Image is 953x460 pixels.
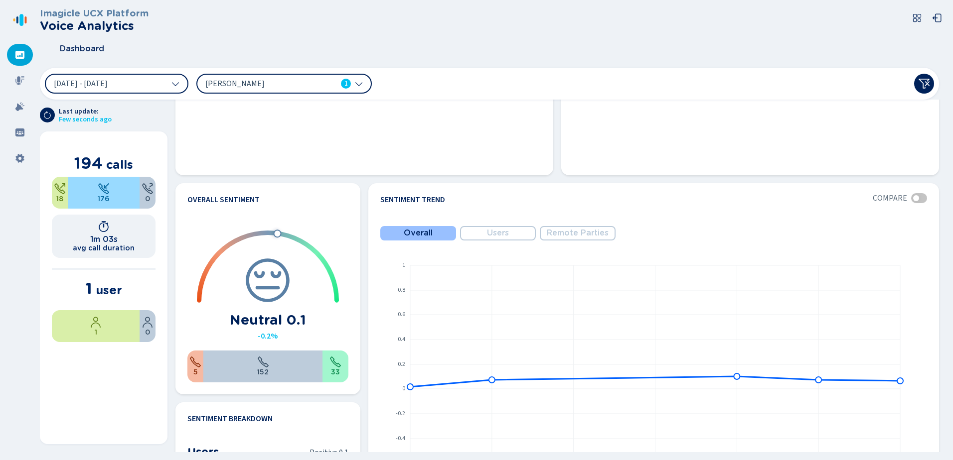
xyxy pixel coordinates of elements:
span: [PERSON_NAME] [205,78,320,89]
span: 1 [86,279,92,298]
div: 0% [140,310,156,342]
span: Positive 0.1 [310,447,348,458]
svg: alarm-filled [15,102,25,112]
text: 1 [402,261,405,269]
svg: timer [98,221,110,232]
svg: arrow-clockwise [43,111,51,119]
span: Compare [873,194,907,203]
div: Dashboard [7,44,33,66]
button: [DATE] - [DATE] [45,74,188,94]
h4: Sentiment Breakdown [187,414,273,423]
svg: groups-filled [15,127,25,137]
span: Overall [404,229,433,237]
span: 176 [98,195,110,203]
text: -0.4 [396,434,405,443]
text: 0 [402,384,405,393]
svg: mic-fill [15,76,25,86]
svg: user-profile [142,316,154,328]
span: Dashboard [60,44,104,53]
text: -0.2 [396,409,405,418]
svg: call [189,356,201,368]
div: 2.63% [187,350,203,382]
div: 100% [52,310,140,342]
span: 1 [95,328,97,336]
div: 80% [203,350,322,382]
span: 0 [145,328,150,336]
span: Users [487,229,509,237]
div: 17.37% [322,350,348,382]
span: 5 [193,368,198,376]
h1: Neutral 0.1 [230,312,306,328]
span: -0.2% [258,332,278,341]
span: 33 [331,368,340,376]
svg: funnel-disabled [918,78,930,90]
svg: unknown-call [142,183,154,195]
svg: telephone-outbound [54,183,66,195]
div: 9.28% [52,177,68,209]
span: 0 [145,195,150,203]
button: Users [460,226,536,240]
div: Settings [7,147,33,169]
span: Few seconds ago [59,115,112,123]
span: 152 [257,368,269,376]
h1: 1m 03s [90,234,118,244]
button: Overall [380,226,456,240]
span: 1 [344,79,348,89]
svg: telephone-inbound [98,183,110,195]
h3: Imagicle UCX Platform [40,8,149,19]
span: Remote Parties [547,229,609,237]
h2: avg call duration [73,244,135,252]
div: Alarms [7,96,33,117]
text: 0.8 [398,286,405,294]
text: 0.2 [398,360,405,368]
span: 194 [74,153,103,173]
div: Recordings [7,70,33,92]
span: user [96,283,122,297]
svg: user-profile [90,316,102,328]
svg: chevron-down [171,80,179,88]
svg: dashboard-filled [15,50,25,60]
button: Clear filters [914,74,934,94]
div: 0% [140,177,156,209]
div: 90.72% [68,177,140,209]
h4: Sentiment Trend [380,195,445,204]
h2: Voice Analytics [40,19,149,33]
button: Remote Parties [540,226,616,240]
span: Last update: [59,108,112,115]
svg: box-arrow-left [932,13,942,23]
span: 18 [56,195,63,203]
h4: Overall Sentiment [187,195,260,204]
svg: call [257,356,269,368]
span: [DATE] - [DATE] [54,80,108,88]
svg: chevron-down [355,80,363,88]
h3: Users [187,445,219,458]
svg: call [329,356,341,368]
text: 0.4 [398,335,405,344]
span: calls [106,157,133,172]
svg: icon-emoji-neutral [244,256,292,304]
div: Groups [7,121,33,143]
text: 0.6 [398,310,405,319]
